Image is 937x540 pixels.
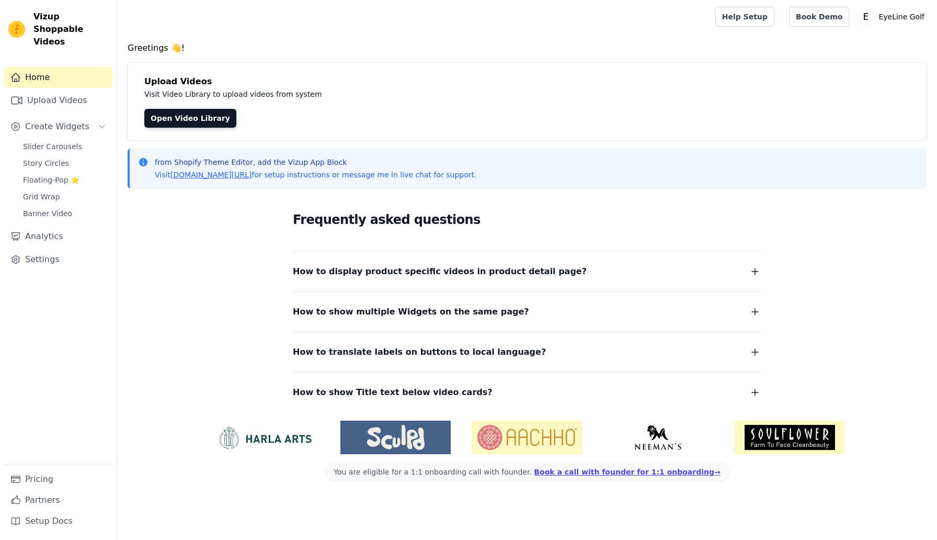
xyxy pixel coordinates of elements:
[144,88,613,100] p: Visit Video Library to upload videos from system
[17,189,112,204] a: Grid Wrap
[209,425,319,450] img: HarlaArts
[534,468,720,476] a: Book a call with founder for 1:1 onboarding
[735,421,845,454] img: Soulflower
[4,116,112,137] button: Create Widgets
[603,425,714,450] img: Neeman's
[715,7,774,27] a: Help Setup
[4,490,112,511] a: Partners
[858,7,929,26] button: E EyeLine Golf
[128,42,927,54] h4: Greetings 👋!
[4,67,112,88] a: Home
[23,192,60,202] span: Grid Wrap
[17,139,112,154] a: Slider Carousels
[155,170,476,180] p: Visit for setup instructions or message me in live chat for support.
[144,75,910,88] h4: Upload Videos
[293,345,546,359] span: How to translate labels on buttons to local language?
[293,305,761,319] button: How to show multiple Widgets on the same page?
[25,120,89,133] span: Create Widgets
[863,12,869,22] text: E
[4,511,112,532] a: Setup Docs
[23,158,69,168] span: Story Circles
[472,421,582,454] img: Aachho
[4,226,112,247] a: Analytics
[170,171,252,179] a: [DOMAIN_NAME][URL]
[33,10,108,48] span: Vizup Shoppable Videos
[293,385,761,400] button: How to show Title text below video cards?
[293,385,493,400] span: How to show Title text below video cards?
[4,469,112,490] a: Pricing
[17,173,112,187] a: Floating-Pop ⭐
[23,208,72,219] span: Banner Video
[340,425,451,450] img: Sculpd US
[4,90,112,111] a: Upload Videos
[789,7,849,27] a: Book Demo
[4,249,112,270] a: Settings
[293,264,761,279] button: How to display product specific videos in product detail page?
[293,345,761,359] button: How to translate labels on buttons to local language?
[17,206,112,221] a: Banner Video
[144,109,236,128] a: Open Video Library
[874,7,929,26] p: EyeLine Golf
[17,156,112,171] a: Story Circles
[155,157,476,167] p: from Shopify Theme Editor, add the Vizup App Block
[8,21,25,38] img: Vizup
[293,264,587,279] span: How to display product specific videos in product detail page?
[23,141,82,152] span: Slider Carousels
[293,209,761,230] h2: Frequently asked questions
[23,175,79,185] span: Floating-Pop ⭐
[293,305,529,319] span: How to show multiple Widgets on the same page?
